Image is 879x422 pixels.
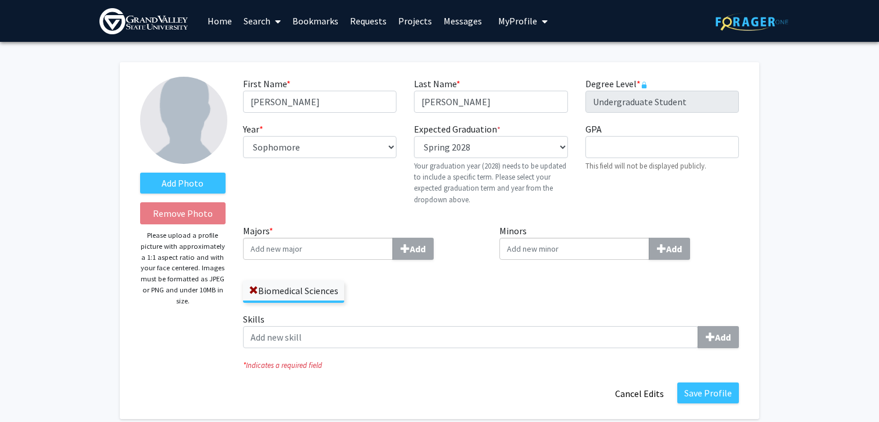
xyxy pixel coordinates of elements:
[649,238,690,260] button: Minors
[414,122,501,136] label: Expected Graduation
[287,1,344,41] a: Bookmarks
[414,77,460,91] label: Last Name
[677,382,739,403] button: Save Profile
[243,326,698,348] input: SkillsAdd
[344,1,392,41] a: Requests
[243,360,739,371] i: Indicates a required field
[392,238,434,260] button: Majors*
[243,224,483,260] label: Majors
[414,160,567,205] p: Your graduation year (2028) needs to be updated to include a specific term. Please select your ex...
[140,202,226,224] button: Remove Photo
[438,1,488,41] a: Messages
[666,243,682,255] b: Add
[243,281,344,301] label: Biomedical Sciences
[9,370,49,413] iframe: Chat
[392,1,438,41] a: Projects
[410,243,426,255] b: Add
[585,161,706,170] small: This field will not be displayed publicly.
[498,15,537,27] span: My Profile
[716,13,788,31] img: ForagerOne Logo
[641,81,648,88] svg: This information is provided and automatically updated by Grand Valley State University and is no...
[499,238,649,260] input: MinorsAdd
[140,230,226,306] p: Please upload a profile picture with approximately a 1:1 aspect ratio and with your face centered...
[499,224,739,260] label: Minors
[243,77,291,91] label: First Name
[698,326,739,348] button: Skills
[243,122,263,136] label: Year
[585,77,648,91] label: Degree Level
[715,331,731,343] b: Add
[202,1,238,41] a: Home
[99,8,188,34] img: Grand Valley State University Logo
[140,173,226,194] label: AddProfile Picture
[585,122,602,136] label: GPA
[243,312,739,348] label: Skills
[140,77,227,164] img: Profile Picture
[608,382,671,405] button: Cancel Edits
[238,1,287,41] a: Search
[243,238,393,260] input: Majors*Add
